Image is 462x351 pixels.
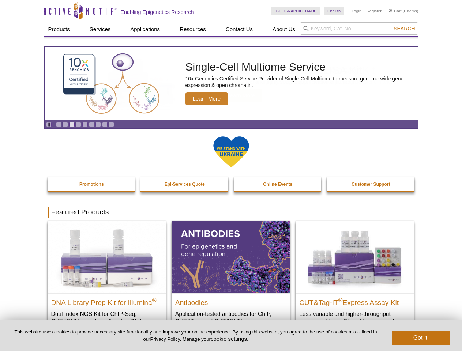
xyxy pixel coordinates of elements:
[213,136,249,168] img: We Stand With Ukraine
[85,22,115,36] a: Services
[364,7,365,15] li: |
[392,331,450,345] button: Got it!
[389,9,392,12] img: Your Cart
[152,297,157,303] sup: ®
[175,310,286,325] p: Application-tested antibodies for ChIP, CUT&Tag, and CUT&RUN.
[185,75,414,88] p: 10x Genomics Certified Service Provider of Single-Cell Multiome to measure genome-wide gene expre...
[76,122,81,127] a: Go to slide 4
[56,50,166,117] img: Single-Cell Multiome Service
[185,61,414,72] h2: Single-Cell Multiome Service
[121,9,194,15] h2: Enabling Epigenetics Research
[389,8,402,14] a: Cart
[271,7,320,15] a: [GEOGRAPHIC_DATA]
[150,336,180,342] a: Privacy Policy
[327,177,415,191] a: Customer Support
[296,221,414,293] img: CUT&Tag-IT® Express Assay Kit
[172,221,290,293] img: All Antibodies
[352,8,361,14] a: Login
[367,8,382,14] a: Register
[140,177,229,191] a: Epi-Services Quote
[56,122,61,127] a: Go to slide 1
[300,22,418,35] input: Keyword, Cat. No.
[234,177,322,191] a: Online Events
[95,122,101,127] a: Go to slide 7
[394,26,415,31] span: Search
[221,22,257,36] a: Contact Us
[46,122,52,127] a: Toggle autoplay
[324,7,344,15] a: English
[89,122,94,127] a: Go to slide 6
[175,295,286,306] h2: Antibodies
[48,207,415,218] h2: Featured Products
[352,182,390,187] strong: Customer Support
[185,92,228,105] span: Learn More
[45,47,418,120] article: Single-Cell Multiome Service
[175,22,210,36] a: Resources
[211,336,247,342] button: cookie settings
[45,47,418,120] a: Single-Cell Multiome Service Single-Cell Multiome Service 10x Genomics Certified Service Provider...
[63,122,68,127] a: Go to slide 2
[126,22,164,36] a: Applications
[82,122,88,127] a: Go to slide 5
[389,7,418,15] li: (0 items)
[268,22,300,36] a: About Us
[391,25,417,32] button: Search
[44,22,74,36] a: Products
[102,122,108,127] a: Go to slide 8
[48,177,136,191] a: Promotions
[172,221,290,332] a: All Antibodies Antibodies Application-tested antibodies for ChIP, CUT&Tag, and CUT&RUN.
[296,221,414,332] a: CUT&Tag-IT® Express Assay Kit CUT&Tag-IT®Express Assay Kit Less variable and higher-throughput ge...
[48,221,166,339] a: DNA Library Prep Kit for Illumina DNA Library Prep Kit for Illumina® Dual Index NGS Kit for ChIP-...
[79,182,104,187] strong: Promotions
[69,122,75,127] a: Go to slide 3
[299,310,410,325] p: Less variable and higher-throughput genome-wide profiling of histone marks​.
[12,329,380,343] p: This website uses cookies to provide necessary site functionality and improve your online experie...
[51,295,162,306] h2: DNA Library Prep Kit for Illumina
[263,182,292,187] strong: Online Events
[51,310,162,332] p: Dual Index NGS Kit for ChIP-Seq, CUT&RUN, and ds methylated DNA assays.
[299,295,410,306] h2: CUT&Tag-IT Express Assay Kit
[48,221,166,293] img: DNA Library Prep Kit for Illumina
[165,182,205,187] strong: Epi-Services Quote
[109,122,114,127] a: Go to slide 9
[338,297,343,303] sup: ®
